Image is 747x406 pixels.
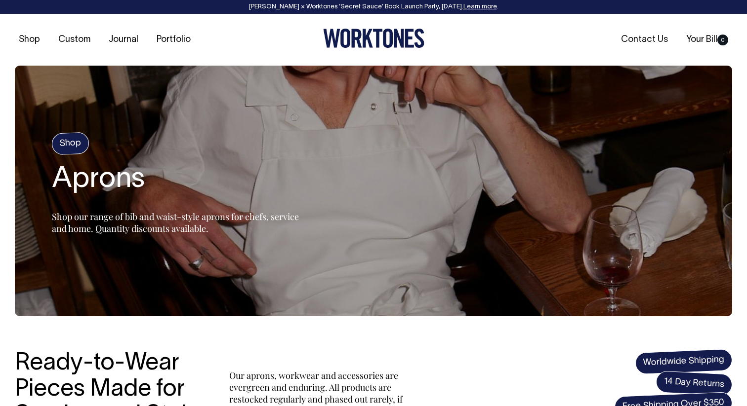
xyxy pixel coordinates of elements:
[463,4,497,10] a: Learn more
[105,32,142,48] a: Journal
[52,164,299,196] h1: Aprons
[682,32,732,48] a: Your Bill0
[656,370,733,396] span: 14 Day Returns
[153,32,195,48] a: Portfolio
[635,349,733,374] span: Worldwide Shipping
[617,32,672,48] a: Contact Us
[717,35,728,45] span: 0
[15,32,44,48] a: Shop
[51,132,89,155] h4: Shop
[52,211,299,234] span: Shop our range of bib and waist-style aprons for chefs, service and home. Quantity discounts avai...
[54,32,94,48] a: Custom
[10,3,737,10] div: [PERSON_NAME] × Worktones ‘Secret Sauce’ Book Launch Party, [DATE]. .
